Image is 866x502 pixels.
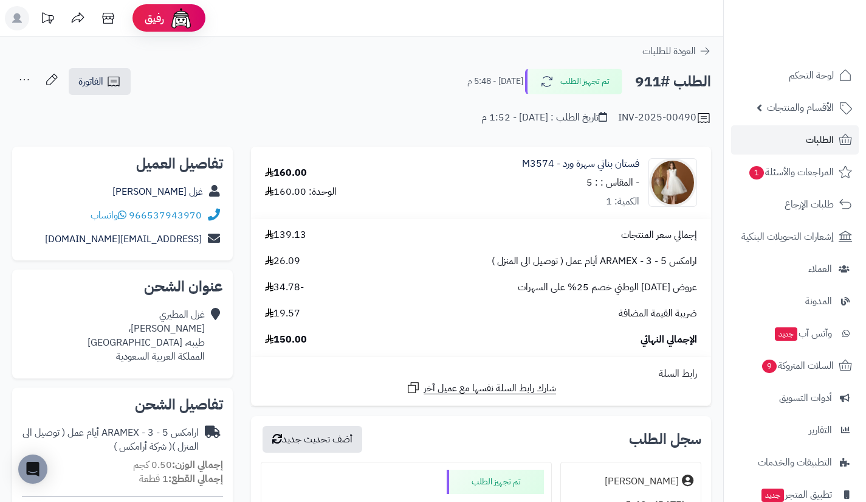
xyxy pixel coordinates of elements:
strong: إجمالي الوزن: [172,458,223,472]
a: غزل [PERSON_NAME] [112,184,203,199]
span: التطبيقات والخدمات [758,454,832,471]
span: طلبات الإرجاع [785,196,834,213]
span: العودة للطلبات [642,44,696,58]
a: لوحة التحكم [731,61,859,90]
span: المدونة [805,293,832,310]
div: الكمية: 1 [606,195,639,209]
a: العودة للطلبات [642,44,711,58]
small: 1 قطعة [139,472,223,486]
div: رابط السلة [256,367,706,381]
span: ضريبة القيمة المضافة [619,307,697,321]
span: جديد [775,327,797,341]
strong: إجمالي القطع: [168,472,223,486]
h3: سجل الطلب [629,432,701,447]
div: الوحدة: 160.00 [265,185,337,199]
a: تحديثات المنصة [32,6,63,33]
a: المراجعات والأسئلة1 [731,158,859,187]
span: الطلبات [806,131,834,148]
span: جديد [761,489,784,502]
span: 19.57 [265,307,300,321]
div: تم تجهيز الطلب [447,470,544,494]
span: 150.00 [265,333,307,347]
a: المدونة [731,287,859,316]
a: [EMAIL_ADDRESS][DOMAIN_NAME] [45,232,202,246]
div: غزل المطيري [PERSON_NAME]، طيبه، [GEOGRAPHIC_DATA] المملكة العربية السعودية [88,308,205,363]
div: 160.00 [265,166,307,180]
a: أدوات التسويق [731,383,859,413]
small: [DATE] - 5:48 م [467,75,523,88]
span: 1 [749,166,764,180]
a: التطبيقات والخدمات [731,448,859,477]
span: شارك رابط السلة نفسها مع عميل آخر [424,382,556,396]
a: فستان بناتي سهرة ورد - M3574 [522,157,639,171]
span: وآتس آب [774,325,832,342]
span: إجمالي سعر المنتجات [621,228,697,242]
span: المراجعات والأسئلة [748,164,834,181]
a: 966537943970 [129,208,202,223]
span: رفيق [145,11,164,26]
span: -34.78 [265,281,304,295]
h2: عنوان الشحن [22,279,223,294]
span: 139.13 [265,228,306,242]
span: 9 [762,360,777,373]
span: أدوات التسويق [779,389,832,406]
h2: تفاصيل العميل [22,156,223,171]
a: شارك رابط السلة نفسها مع عميل آخر [406,380,556,396]
span: الفاتورة [78,74,103,89]
a: طلبات الإرجاع [731,190,859,219]
a: التقارير [731,416,859,445]
span: 26.09 [265,254,300,268]
small: - المقاس : : 5 [586,175,639,190]
span: الإجمالي النهائي [641,333,697,347]
a: إشعارات التحويلات البنكية [731,222,859,251]
span: لوحة التحكم [789,67,834,84]
img: 1733158881-IMG_2024120217123713-90x90.jpg [649,158,696,207]
h2: تفاصيل الشحن [22,397,223,412]
a: الطلبات [731,125,859,155]
span: العملاء [808,260,832,277]
span: التقارير [809,422,832,439]
span: ( شركة أرامكس ) [114,439,172,454]
span: ارامكس ARAMEX - 3 - 5 أيام عمل ( توصيل الى المنزل ) [492,254,697,268]
h2: الطلب #911 [635,69,711,94]
div: ارامكس ARAMEX - 3 - 5 أيام عمل ( توصيل الى المنزل ) [22,426,199,454]
button: تم تجهيز الطلب [525,69,622,94]
span: السلات المتروكة [761,357,834,374]
a: وآتس آبجديد [731,319,859,348]
button: أضف تحديث جديد [263,426,362,453]
a: السلات المتروكة9 [731,351,859,380]
img: ai-face.png [169,6,193,30]
span: عروض [DATE] الوطني خصم 25% على السهرات [518,281,697,295]
div: [PERSON_NAME] [605,475,679,489]
a: واتساب [91,208,126,223]
a: الفاتورة [69,68,131,95]
span: الأقسام والمنتجات [767,99,834,116]
div: تاريخ الطلب : [DATE] - 1:52 م [481,111,607,125]
a: العملاء [731,254,859,284]
div: Open Intercom Messenger [18,455,47,484]
div: INV-2025-00490 [618,111,711,125]
small: 0.50 كجم [133,458,223,472]
span: إشعارات التحويلات البنكية [741,228,834,245]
